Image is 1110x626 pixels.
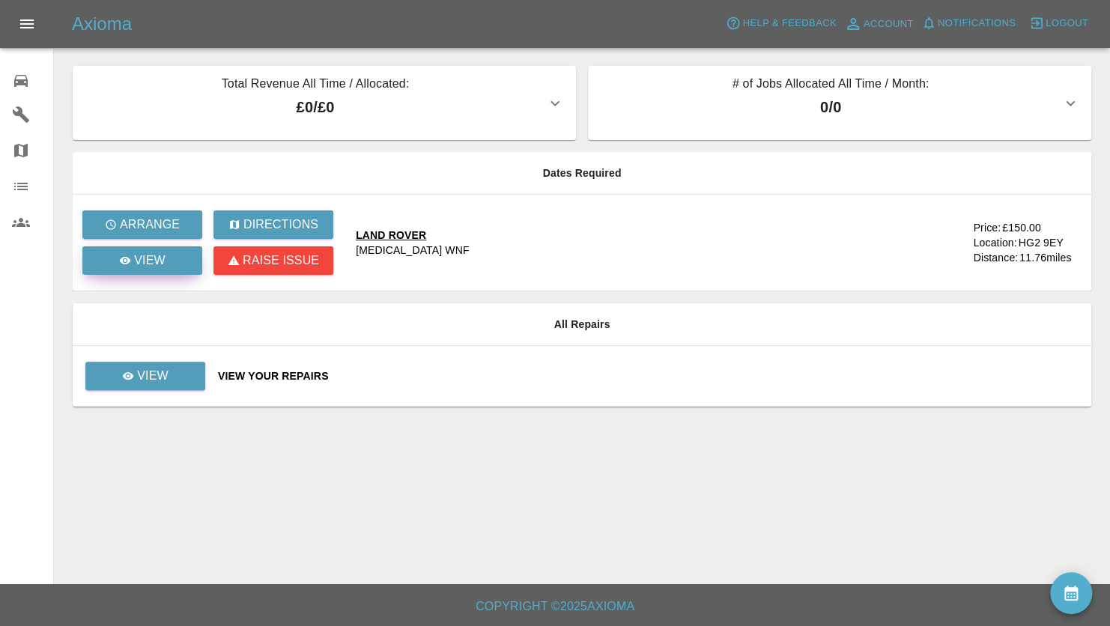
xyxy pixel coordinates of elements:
[12,596,1098,617] h6: Copyright © 2025 Axioma
[82,246,202,275] a: View
[73,303,1091,346] th: All Repairs
[85,362,205,390] a: View
[243,252,319,270] p: Raise issue
[73,152,1091,195] th: Dates Required
[973,220,1001,235] div: Price:
[1018,235,1063,250] div: HG2 9EY
[243,216,318,234] p: Directions
[213,246,333,275] button: Raise issue
[120,216,180,234] p: Arrange
[134,252,166,270] p: View
[82,210,202,239] button: Arrange
[588,66,1091,140] button: # of Jobs Allocated All Time / Month:0/0
[1050,572,1092,614] button: availability
[742,15,836,32] span: Help & Feedback
[356,228,470,243] div: LAND ROVER
[218,368,1079,383] a: View Your Repairs
[9,6,45,42] button: Open drawer
[600,96,1061,118] p: 0 / 0
[356,228,943,258] a: LAND ROVER[MEDICAL_DATA] WNF
[722,12,840,35] button: Help & Feedback
[1046,15,1088,32] span: Logout
[918,12,1019,35] button: Notifications
[72,12,132,36] h5: Axioma
[1025,12,1092,35] button: Logout
[85,75,546,96] p: Total Revenue All Time / Allocated:
[864,16,914,33] span: Account
[85,96,546,118] p: £0 / £0
[600,75,1061,96] p: # of Jobs Allocated All Time / Month:
[938,15,1016,32] span: Notifications
[213,210,333,239] button: Directions
[73,66,576,140] button: Total Revenue All Time / Allocated:£0/£0
[973,235,1016,250] div: Location:
[356,243,470,258] div: [MEDICAL_DATA] WNF
[1002,220,1041,235] div: £150.00
[137,367,169,385] p: View
[840,12,918,36] a: Account
[955,220,1079,265] a: Price:£150.00Location:HG2 9EYDistance:11.76miles
[973,250,1018,265] div: Distance:
[85,369,206,381] a: View
[1019,250,1079,265] div: 11.76 miles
